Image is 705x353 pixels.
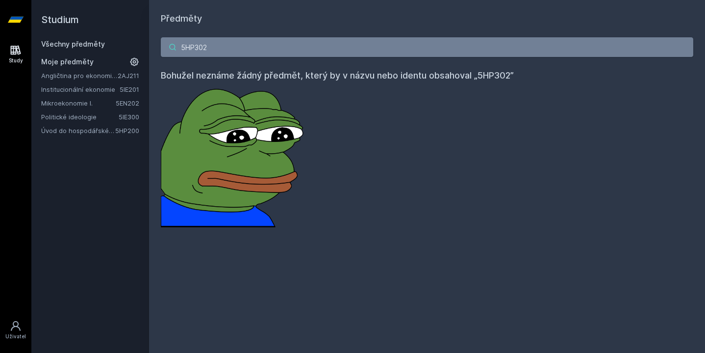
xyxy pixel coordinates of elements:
[116,99,139,107] a: 5EN202
[41,71,118,81] a: Angličtina pro ekonomická studia 1 (B2/C1)
[41,40,105,48] a: Všechny předměty
[161,37,693,57] input: Název nebo ident předmětu…
[161,69,693,82] h4: Bohužel neznáme žádný předmět, který by v názvu nebo identu obsahoval „5HP302”
[115,127,139,135] a: 5HP200
[41,126,115,136] a: Úvod do hospodářské a sociální politiky
[41,57,94,67] span: Moje předměty
[41,98,116,108] a: Mikroekonomie I.
[5,333,26,340] div: Uživatel
[9,57,23,64] div: Study
[2,315,29,345] a: Uživatel
[41,112,119,122] a: Politické ideologie
[41,84,120,94] a: Institucionální ekonomie
[161,82,308,227] img: error_picture.png
[118,72,139,80] a: 2AJ211
[2,39,29,69] a: Study
[119,113,139,121] a: 5IE300
[161,12,693,26] h1: Předměty
[120,85,139,93] a: 5IE201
